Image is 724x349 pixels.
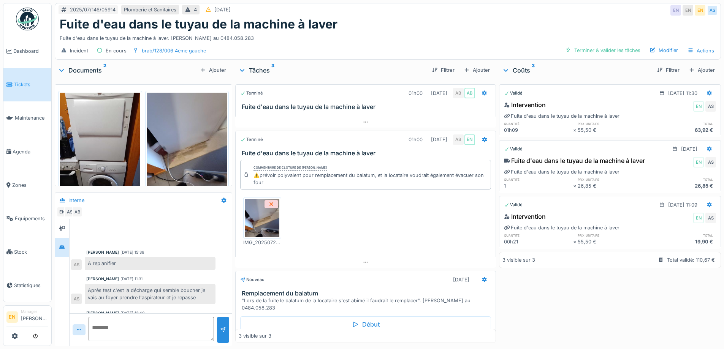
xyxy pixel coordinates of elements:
div: IMG_20250724_123339_294.jpg [243,239,281,246]
div: EN [695,5,705,16]
div: Fuite d'eau dans le tuyau de la machine à laver [504,156,645,165]
span: Dashboard [13,47,48,55]
div: Interne [68,197,84,204]
div: A replanifier [85,257,215,270]
div: 1 [504,182,573,190]
div: Intervention [504,100,546,109]
div: Coûts [502,66,651,75]
div: [DATE] [431,90,447,97]
div: Terminer & valider les tâches [562,45,643,55]
div: EN [693,157,704,167]
div: EN [683,5,693,16]
div: 19,90 € [647,238,716,245]
span: Agenda [13,148,48,155]
div: Ajouter [461,65,493,75]
div: 3 visible sur 3 [502,256,535,264]
div: Après test c'est la décharge qui semble boucher je vais au foyer prendre l'aspirateur et je repasse [85,284,215,304]
div: AS [705,157,716,167]
h1: Fuite d'eau dans le tuyau de la machine à laver [60,17,337,32]
div: En cours [106,47,127,54]
div: AS [705,213,716,223]
div: 26,85 € [647,182,716,190]
div: Filtrer [429,65,458,75]
div: Modifier [646,45,681,55]
div: × [573,126,578,134]
h6: total [647,233,716,238]
div: 01h09 [504,126,573,134]
div: 01h00 [409,90,423,97]
a: Stock [3,235,51,268]
h3: Fuite d'eau dans le tuyau de la machine à laver [242,150,492,157]
img: persksk04bsyikk0v0zmq60hldi3 [245,199,279,237]
div: AS [71,259,82,270]
div: 2025/07/146/05914 [70,6,116,13]
div: AB [453,88,464,98]
div: [DATE] 11:31 [120,276,143,282]
img: q6vb17c40mg9sd12wju6m2ofv5ya [60,93,140,199]
div: [PERSON_NAME] [86,310,119,316]
a: Statistiques [3,268,51,302]
div: Incident [70,47,88,54]
img: Badge_color-CXgf-gQk.svg [16,8,39,30]
h6: quantité [504,177,573,182]
span: Statistiques [14,282,48,289]
div: Documents [58,66,197,75]
sup: 3 [532,66,535,75]
div: [DATE] [681,145,697,153]
div: 55,50 € [578,238,647,245]
div: 26,85 € [578,182,647,190]
a: Dashboard [3,35,51,68]
div: Fuite d'eau dans le tuyau de la machine à laver. [PERSON_NAME] au 0484.058.283 [60,32,716,42]
a: Tickets [3,68,51,101]
div: Intervention [504,212,546,221]
li: EN [6,311,18,323]
div: Filtrer [654,65,683,75]
div: [DATE] 11:09 [668,201,697,208]
div: AS [71,294,82,304]
div: Manager [21,309,48,314]
div: Fuite d'eau dans le tuyau de la machine à laver [504,168,619,175]
div: Commentaire de clôture de [PERSON_NAME] [253,165,327,171]
div: × [573,238,578,245]
div: ⚠️prévoir polyvalent pour remplacement du balatum, et la locataire voudrait également évacuer son... [253,172,487,186]
div: Terminé [240,136,263,143]
div: Validé [504,146,523,152]
div: AS [705,101,716,112]
span: Équipements [15,215,48,222]
div: Ajouter [197,65,229,75]
span: Stock [14,248,48,256]
div: [DATE] 11:30 [668,90,697,97]
div: Validé [504,90,523,96]
a: Zones [3,168,51,202]
div: EN [693,101,704,112]
div: [DATE] 12:40 [120,310,144,316]
div: EN [57,207,67,217]
h3: Remplacement du balatum [242,290,492,297]
div: Fuite d'eau dans le tuyau de la machine à laver [504,112,619,120]
div: [DATE] [453,276,469,283]
li: [PERSON_NAME] [21,309,48,325]
div: Validé [504,202,523,208]
div: AB [72,207,82,217]
a: Équipements [3,202,51,235]
div: Terminé [240,90,263,96]
div: brab/128/006 4ème gauche [142,47,206,54]
h6: prix unitaire [578,121,647,126]
div: AS [707,5,718,16]
div: [DATE] [431,136,447,143]
div: AS [453,134,464,145]
span: Maintenance [15,114,48,122]
div: EN [670,5,681,16]
h6: total [647,121,716,126]
h6: quantité [504,121,573,126]
span: Zones [12,182,48,189]
div: Tâches [238,66,425,75]
h6: quantité [504,233,573,238]
h6: prix unitaire [578,233,647,238]
div: [DATE] [214,6,231,13]
div: Plomberie et Sanitaires [124,6,176,13]
a: EN Manager[PERSON_NAME] [6,309,48,327]
div: AB [464,88,475,98]
sup: 2 [103,66,106,75]
a: Maintenance [3,101,51,135]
